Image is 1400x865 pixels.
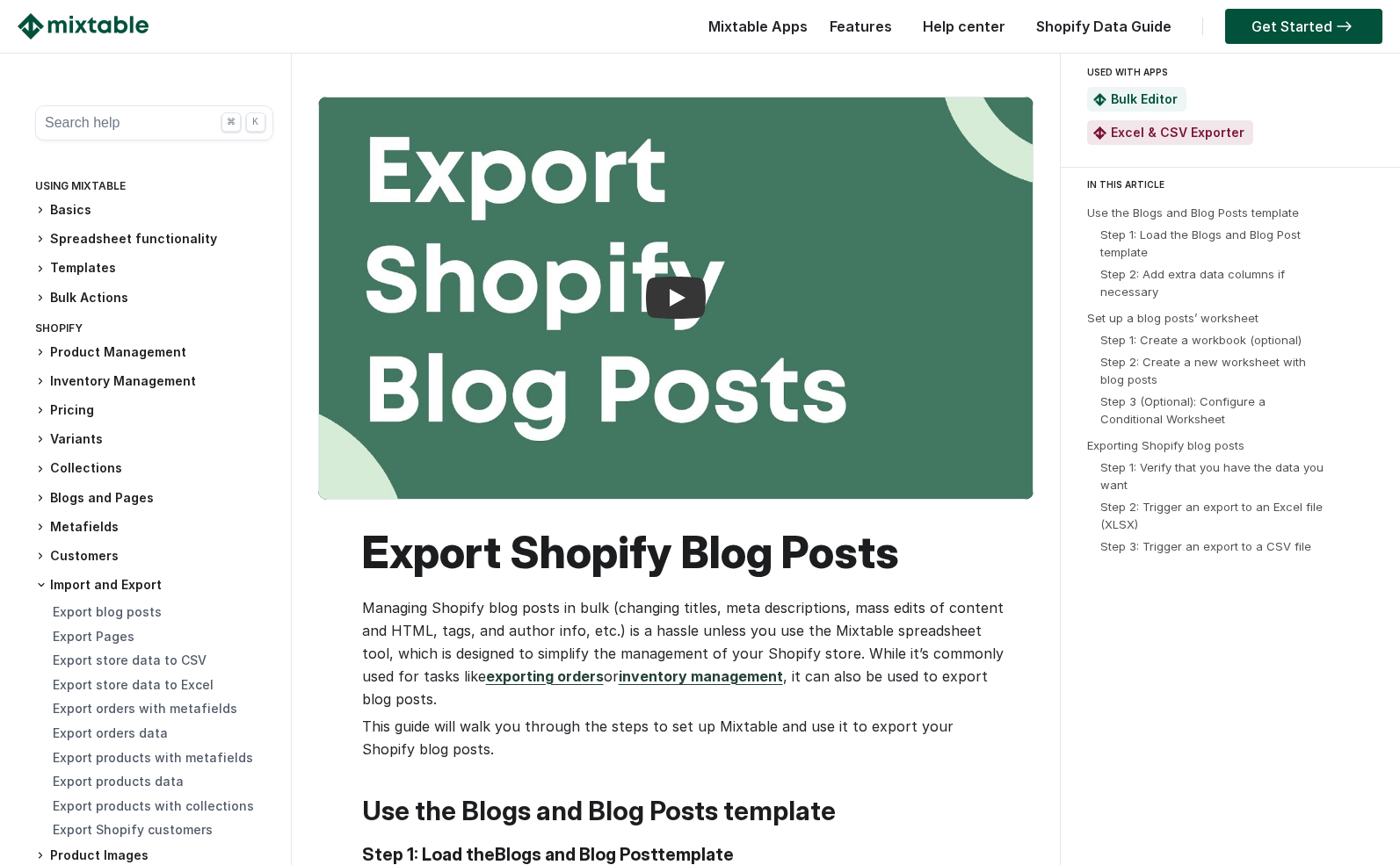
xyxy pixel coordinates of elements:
[700,13,808,48] div: Mixtable Apps
[35,318,273,343] div: Shopify
[35,230,273,249] h3: Spreadsheet functionality
[1087,177,1384,192] div: IN THIS ARTICLE
[1087,205,1299,220] a: Use the Blogs and Blog Posts template
[246,112,265,132] div: K
[362,526,1007,579] h1: Export Shopify Blog Posts
[914,18,1014,35] a: Help center
[221,112,241,132] div: ⌘
[35,489,273,508] h3: Blogs and Pages
[35,343,273,362] h3: Product Management
[1093,93,1106,106] img: Mixtable Spreadsheet Bulk Editor App
[35,372,273,391] h3: Inventory Management
[35,547,273,566] h3: Customers
[486,667,604,685] a: exporting orders
[35,176,273,201] div: Using Mixtable
[53,750,253,765] a: Export products with metafields
[53,822,213,837] a: Export Shopify customers
[1111,91,1178,106] a: Bulk Editor
[35,847,273,865] h3: Product Images
[53,774,184,789] a: Export products data
[35,201,273,220] h3: Basics
[53,798,254,813] a: Export products with collections
[35,105,273,141] button: Search help ⌘ K
[53,604,162,619] a: Export blog posts
[1100,355,1306,386] a: Step 2: Create a new worksheet with blog posts
[1093,126,1106,140] img: Mixtable Excel & CSV Exporter App
[1087,61,1367,83] div: USED WITH APPS
[362,796,1007,826] h2: Use the Blogs and Blog Posts template
[35,459,273,478] h3: Collections
[1100,500,1323,531] a: Step 2: Trigger an export to an Excel file (XLSX)
[53,725,168,740] a: Export orders data
[53,652,207,667] a: Export store data to CSV
[35,430,273,449] h3: Variants
[1100,539,1311,553] a: Step 3: Trigger an export to a CSV file
[53,677,214,692] a: Export store data to Excel
[1087,311,1259,325] a: Set up a blog posts’ worksheet
[35,401,273,420] h3: Pricing
[53,629,134,644] a: Export Pages
[35,289,273,307] h3: Bulk Actions
[1332,21,1356,32] img: arrow-right.svg
[1100,333,1302,347] a: Step 1: Create a workbook (optional)
[35,576,273,594] h3: Import and Export
[18,13,149,40] img: Mixtable logo
[619,667,783,685] a: inventory management
[1100,227,1301,259] a: Step 1: Load the Blogs and Blog Post template
[362,715,1007,760] p: This guide will walk you through the steps to set up Mixtable and use it to export your Shopify b...
[495,844,657,865] strong: Blogs and Blog Post
[1100,394,1266,426] a: Step 3 (Optional): Configure a Conditional Worksheet
[821,18,901,35] a: Features
[53,701,237,716] a: Export orders with metafields
[1087,438,1244,452] a: Exporting Shopify blog posts
[1027,18,1180,35] a: Shopify Data Guide
[35,518,273,537] h3: Metafields
[1100,460,1324,492] a: Step 1: Verify that you have the data you want
[1225,9,1382,44] a: Get Started
[35,259,273,278] h3: Templates
[1111,125,1244,140] a: Excel & CSV Exporter
[1100,267,1285,299] a: Step 2: Add extra data columns if necessary
[362,596,1007,710] p: Managing Shopify blog posts in bulk (changing titles, meta descriptions, mass edits of content an...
